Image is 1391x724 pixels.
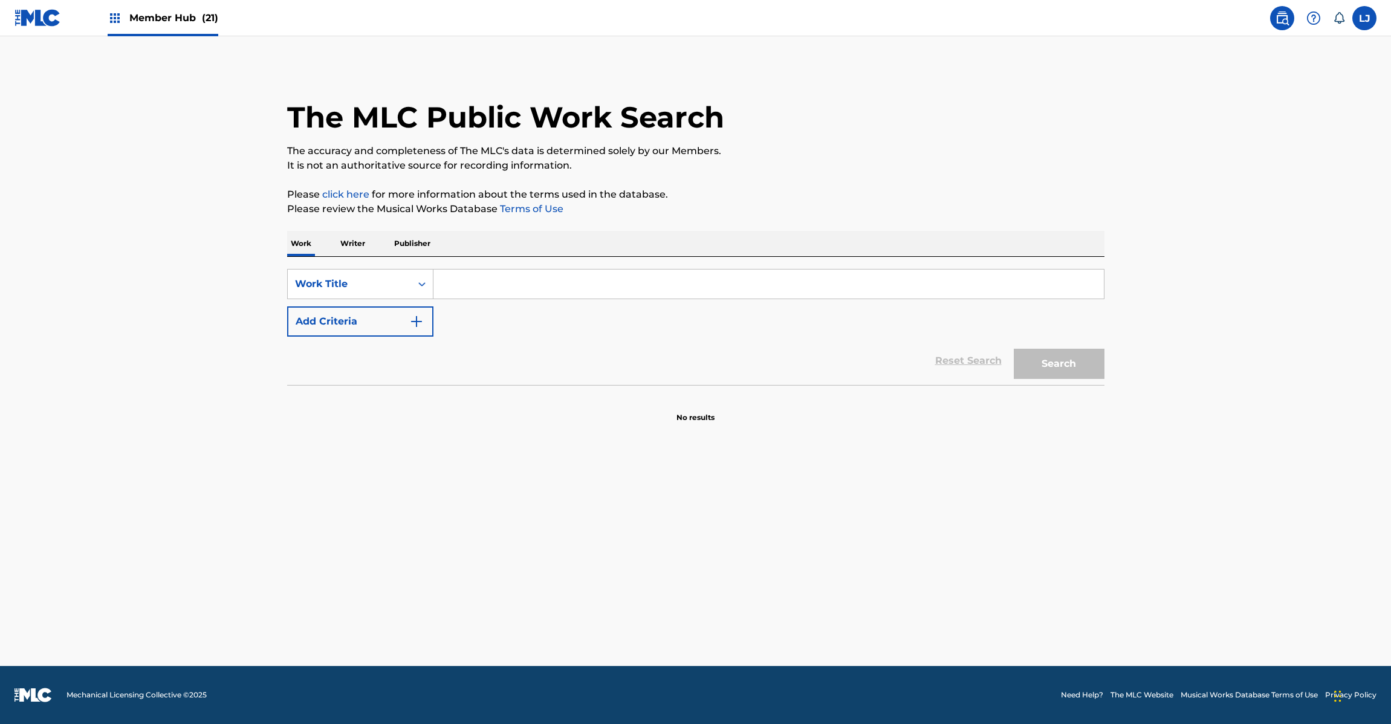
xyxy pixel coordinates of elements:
p: Writer [337,231,369,256]
a: Musical Works Database Terms of Use [1181,690,1318,700]
span: Member Hub [129,11,218,25]
span: (21) [202,12,218,24]
a: click here [322,189,369,200]
div: Notifications [1333,12,1345,24]
img: search [1275,11,1289,25]
img: Top Rightsholders [108,11,122,25]
button: Add Criteria [287,306,433,337]
p: Please for more information about the terms used in the database. [287,187,1104,202]
form: Search Form [287,269,1104,385]
img: MLC Logo [15,9,61,27]
a: Terms of Use [498,203,563,215]
div: Help [1302,6,1326,30]
a: Public Search [1270,6,1294,30]
a: Need Help? [1061,690,1103,700]
p: No results [676,398,715,423]
iframe: Chat Widget [1331,666,1391,724]
p: The accuracy and completeness of The MLC's data is determined solely by our Members. [287,144,1104,158]
a: The MLC Website [1111,690,1173,700]
h1: The MLC Public Work Search [287,99,724,135]
img: help [1306,11,1321,25]
span: Mechanical Licensing Collective © 2025 [66,690,207,700]
div: Work Title [295,277,404,291]
p: Work [287,231,315,256]
div: User Menu [1352,6,1376,30]
div: Drag [1334,678,1341,714]
p: It is not an authoritative source for recording information. [287,158,1104,173]
a: Privacy Policy [1325,690,1376,700]
p: Please review the Musical Works Database [287,202,1104,216]
img: 9d2ae6d4665cec9f34b9.svg [409,314,424,329]
p: Publisher [391,231,434,256]
img: logo [15,688,52,702]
